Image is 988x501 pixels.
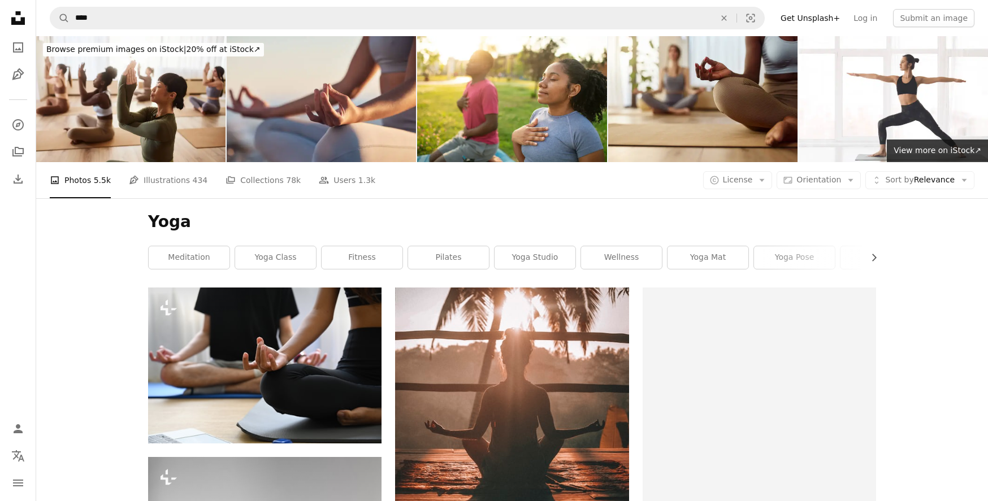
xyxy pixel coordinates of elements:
a: Users 1.3k [319,162,375,198]
a: Download History [7,168,29,190]
span: Sort by [885,175,913,184]
img: Young couple practicing yoga in a summer park, doing breathing exercise [417,36,606,162]
img: Japanese woman exercising Yoga on a class in a health club. [36,36,226,162]
a: yoga class [235,246,316,269]
a: fitness [322,246,402,269]
a: Log in [847,9,884,27]
span: Browse premium images on iStock | [46,45,186,54]
button: Sort byRelevance [865,171,974,189]
a: Explore [7,114,29,136]
form: Find visuals sitewide [50,7,765,29]
a: yoga studio [495,246,575,269]
a: View more on iStock↗ [887,140,988,162]
button: scroll list to the right [864,246,876,269]
span: 1.3k [358,174,375,186]
a: Illustrations 434 [129,162,207,198]
a: yoga mat [668,246,748,269]
img: Peaceful young couple practicing yoga in lotus pose in living room. [148,287,382,443]
span: License [723,175,753,184]
span: Relevance [885,175,955,186]
a: pilates [408,246,489,269]
img: Unrecognizable black woman meditating in Lotus position at Yoga studio. [608,36,798,162]
a: Get Unsplash+ [774,9,847,27]
a: woman doing yoga meditation on brown parquet flooring [395,418,629,428]
a: Photos [7,36,29,59]
button: License [703,171,773,189]
button: Language [7,445,29,467]
img: Young Woman Practicing Warrior Pose in Bright Indoor Studio During Yoga Session [799,36,988,162]
button: Visual search [737,7,764,29]
a: Browse premium images on iStock|20% off at iStock↗ [36,36,271,63]
span: 78k [286,174,301,186]
a: wellness [581,246,662,269]
a: Illustrations [7,63,29,86]
img: Woman, hands or lotus pose meditation on sunset beach, ocean or sea in mental health, mind traini... [227,36,416,162]
button: Clear [712,7,736,29]
a: Log in / Sign up [7,417,29,440]
a: meditation [149,246,229,269]
a: Peaceful young couple practicing yoga in lotus pose in living room. [148,360,382,371]
span: 434 [193,174,208,186]
span: Orientation [796,175,841,184]
button: Submit an image [893,9,974,27]
button: Orientation [777,171,861,189]
span: 20% off at iStock ↗ [46,45,261,54]
button: Menu [7,472,29,494]
a: Collections 78k [226,162,301,198]
h1: Yoga [148,212,876,232]
a: yoga pose [754,246,835,269]
a: Collections [7,141,29,163]
button: Search Unsplash [50,7,70,29]
span: View more on iStock ↗ [894,146,981,155]
a: gym [840,246,921,269]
